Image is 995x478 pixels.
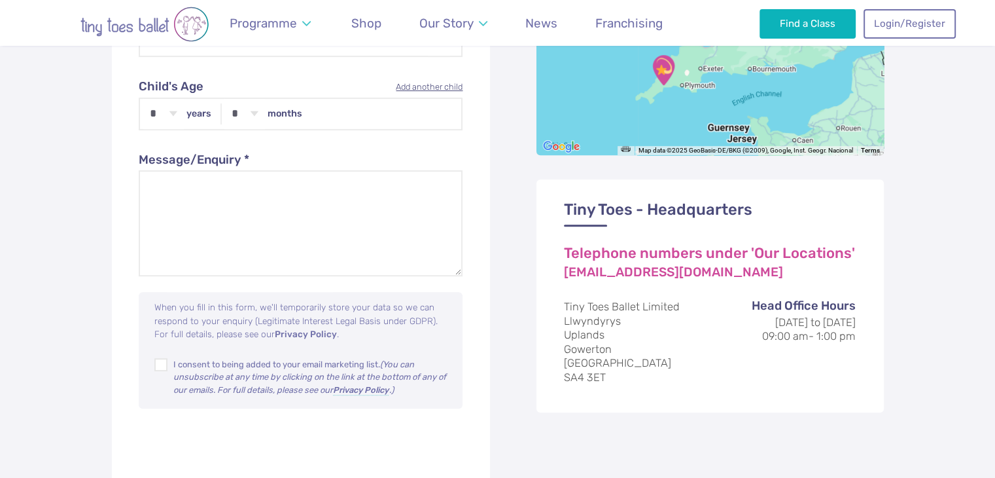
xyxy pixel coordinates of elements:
address: Tiny Toes Ballet Limited Llwyndyrys Uplands Gowerton [GEOGRAPHIC_DATA] SA4 3ET [564,300,856,384]
span: Map data ©2025 GeoBasis-DE/BKG (©2009), Google, Inst. Geogr. Nacional [638,147,853,154]
a: News [519,8,564,39]
a: Terms (opens in new tab) [861,147,880,155]
label: years [186,108,211,120]
a: Shop [345,8,388,39]
a: Telephone numbers under 'Our Locations' [564,246,855,262]
span: Shop [351,16,381,31]
p: When you fill in this form, we'll temporarily store your data so we can respond to your enquiry (... [154,301,449,340]
a: Find a Class [759,9,856,38]
a: Privacy Policy [275,330,337,340]
iframe: reCAPTCHA [139,424,338,475]
dd: [DATE] to [DATE] 09:00 am- 1:00 pm [724,316,856,344]
span: Franchising [595,16,663,31]
em: (You can unsubscribe at any time by clicking on the link at the bottom of any of our emails. For ... [173,359,445,395]
label: months [268,108,302,120]
dt: Head Office Hours [724,297,856,316]
a: Add another child [396,81,463,93]
span: News [525,16,557,31]
a: Programme [224,8,317,39]
label: Child's Age [139,78,463,96]
a: Privacy Policy [333,386,389,395]
label: Message/Enquiry * [139,151,463,170]
a: Franchising [589,8,669,39]
p: I consent to being added to your email marketing list. [173,358,449,396]
img: tiny toes ballet [40,7,249,42]
img: Google [540,138,583,155]
a: Open this area in Google Maps (opens a new window) [540,138,583,155]
h3: Tiny Toes - Headquarters [564,200,856,227]
span: Programme [230,16,297,31]
div: Cornwall & Devon [647,54,680,86]
button: Keyboard shortcuts [621,146,630,160]
a: [EMAIL_ADDRESS][DOMAIN_NAME] [564,266,783,280]
a: Login/Register [864,9,955,38]
a: Our Story [413,8,493,39]
span: Our Story [419,16,474,31]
